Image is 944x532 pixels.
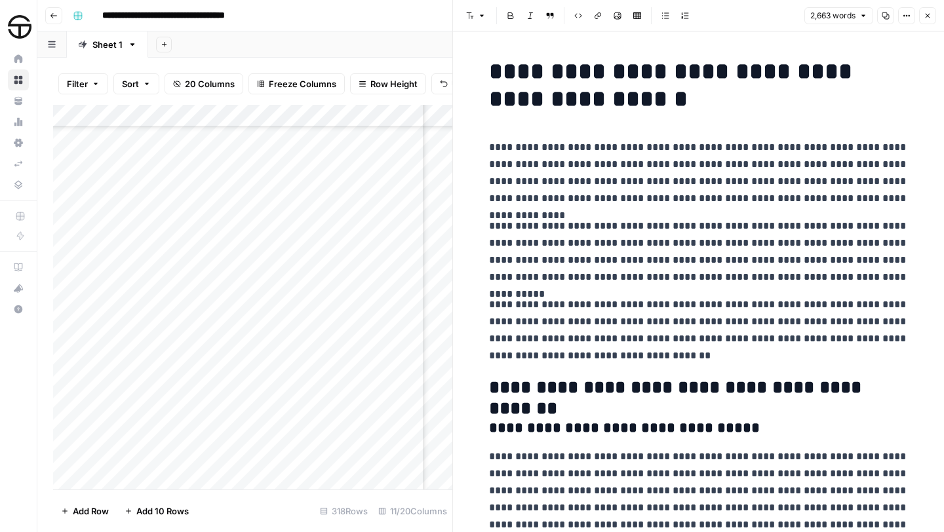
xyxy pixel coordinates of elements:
a: Settings [8,132,29,153]
div: Sheet 1 [92,38,123,51]
span: Row Height [370,77,418,90]
span: 2,663 words [810,10,855,22]
button: Add 10 Rows [117,501,197,522]
img: SimpleTire Logo [8,15,31,39]
span: Add Row [73,504,109,518]
div: 11/20 Columns [373,501,452,522]
button: Workspace: SimpleTire [8,10,29,43]
span: Freeze Columns [269,77,336,90]
span: Sort [122,77,139,90]
span: Add 10 Rows [136,504,189,518]
a: Syncs [8,153,29,174]
button: Add Row [53,501,117,522]
button: Help + Support [8,299,29,320]
a: AirOps Academy [8,257,29,278]
button: Undo [431,73,482,94]
div: 318 Rows [315,501,373,522]
a: Data Library [8,174,29,195]
button: Row Height [350,73,426,94]
button: What's new? [8,278,29,299]
a: Usage [8,111,29,132]
button: Sort [113,73,159,94]
a: Sheet 1 [67,31,148,58]
span: Filter [67,77,88,90]
span: 20 Columns [185,77,235,90]
button: 2,663 words [804,7,873,24]
button: Freeze Columns [248,73,345,94]
button: Filter [58,73,108,94]
a: Your Data [8,90,29,111]
button: 20 Columns [165,73,243,94]
a: Home [8,48,29,69]
a: Browse [8,69,29,90]
div: What's new? [9,278,28,298]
